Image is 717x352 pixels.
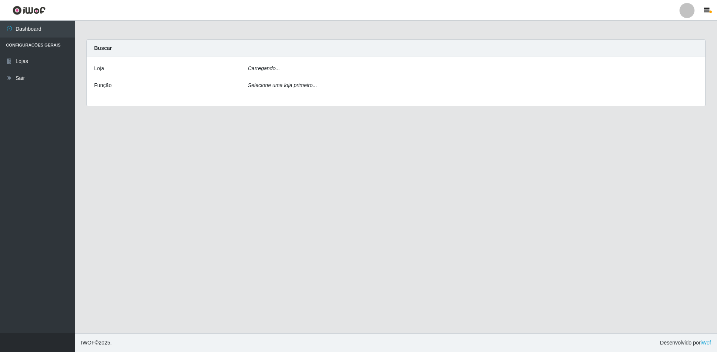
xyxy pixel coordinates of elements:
span: IWOF [81,340,95,346]
img: CoreUI Logo [12,6,46,15]
label: Função [94,81,112,89]
a: iWof [700,340,711,346]
label: Loja [94,65,104,72]
strong: Buscar [94,45,112,51]
i: Selecione uma loja primeiro... [248,82,317,88]
span: Desenvolvido por [660,339,711,347]
i: Carregando... [248,65,280,71]
span: © 2025 . [81,339,112,347]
